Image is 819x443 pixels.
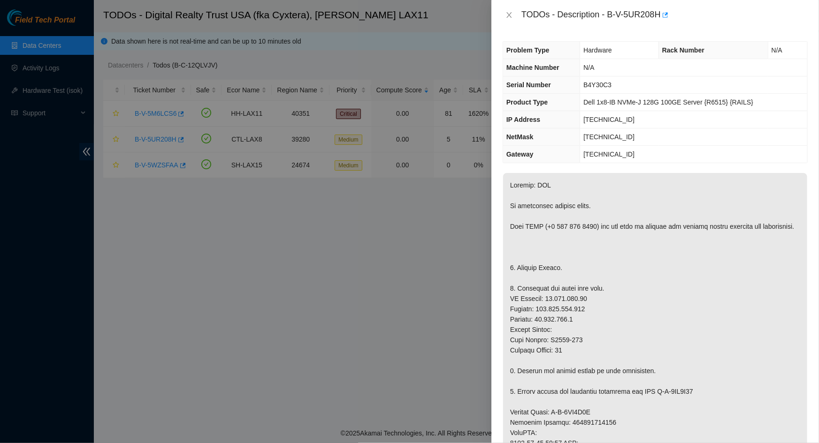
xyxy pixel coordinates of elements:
[506,98,548,106] span: Product Type
[583,46,612,54] span: Hardware
[506,133,534,141] span: NetMask
[506,64,559,71] span: Machine Number
[583,116,635,123] span: [TECHNICAL_ID]
[503,11,516,20] button: Close
[583,150,635,158] span: [TECHNICAL_ID]
[506,81,551,89] span: Serial Number
[772,46,782,54] span: N/A
[521,8,808,23] div: TODOs - Description - B-V-5UR208H
[662,46,704,54] span: Rack Number
[506,150,534,158] span: Gateway
[583,98,753,106] span: Dell 1x8-IB NVMe-J 128G 100GE Server {R6515} {RAILS}
[583,64,594,71] span: N/A
[583,133,635,141] span: [TECHNICAL_ID]
[583,81,612,89] span: B4Y30C3
[505,11,513,19] span: close
[506,116,540,123] span: IP Address
[506,46,550,54] span: Problem Type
